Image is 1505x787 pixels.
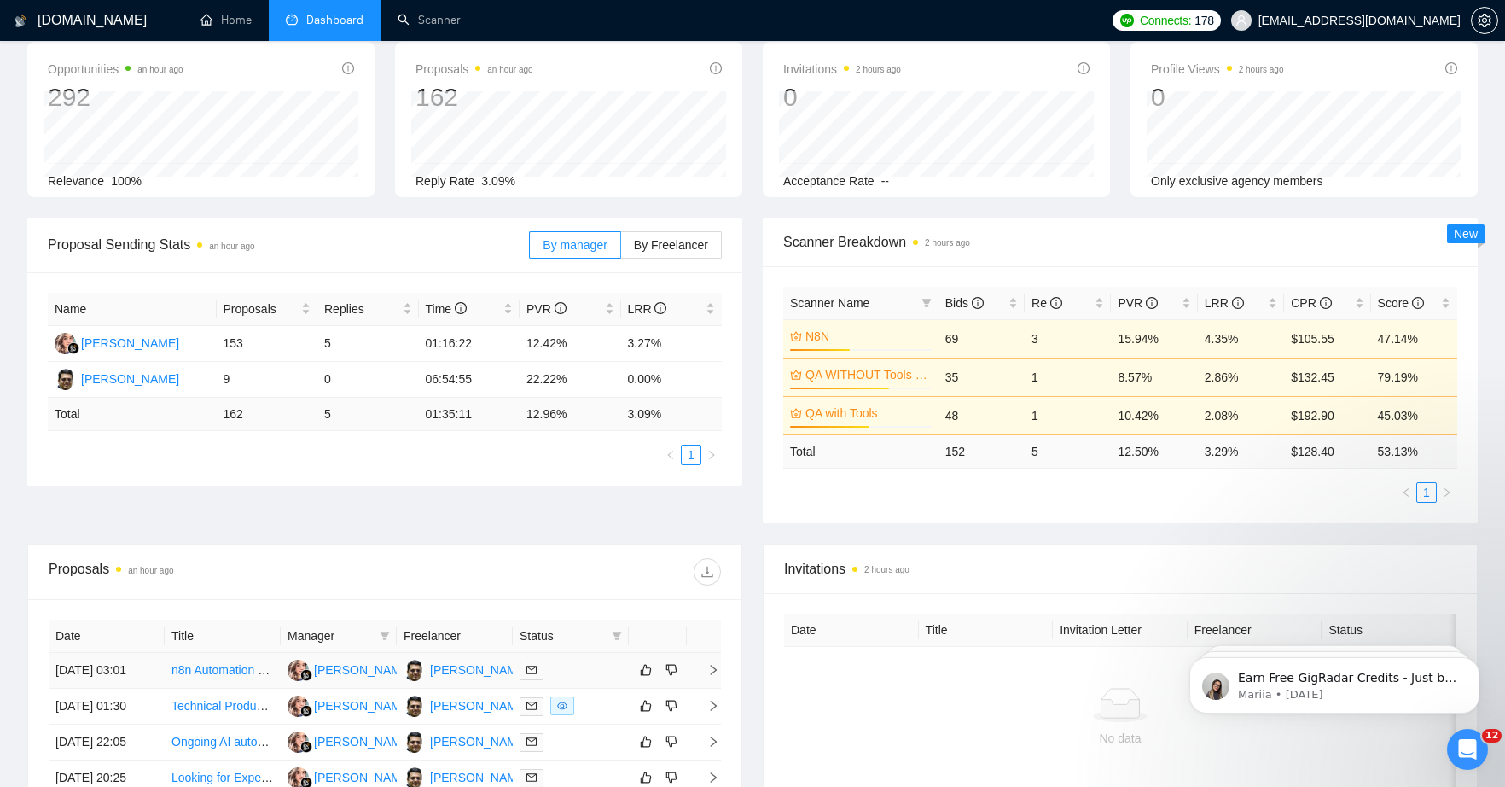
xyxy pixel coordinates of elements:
[520,326,621,362] td: 12.42%
[694,565,720,579] span: download
[48,59,183,79] span: Opportunities
[654,302,666,314] span: info-circle
[404,734,528,748] a: PB[PERSON_NAME]
[640,771,652,784] span: like
[430,661,528,679] div: [PERSON_NAME]
[701,445,722,465] button: right
[1111,319,1197,358] td: 15.94%
[288,734,412,748] a: AS[PERSON_NAME]
[526,665,537,675] span: mail
[111,174,142,188] span: 100%
[481,174,515,188] span: 3.09%
[621,326,723,362] td: 3.27%
[426,302,467,316] span: Time
[694,772,719,784] span: right
[1188,614,1322,647] th: Freelancer
[288,698,412,712] a: AS[PERSON_NAME]
[1146,297,1158,309] span: info-circle
[621,362,723,398] td: 0.00%
[784,614,919,647] th: Date
[430,732,528,751] div: [PERSON_NAME]
[938,358,1025,396] td: 35
[783,59,901,79] span: Invitations
[1437,482,1457,503] li: Next Page
[288,660,309,681] img: AS
[306,13,363,27] span: Dashboard
[171,699,583,713] a: Technical Product Manager & Product Architect (SaaS / Business Automation)
[317,398,419,431] td: 5
[1198,434,1284,468] td: 3.29 %
[419,362,520,398] td: 06:54:55
[404,660,425,681] img: PB
[1111,396,1197,434] td: 10.42%
[314,661,412,679] div: [PERSON_NAME]
[694,664,719,676] span: right
[55,333,76,354] img: AS
[171,771,585,784] a: Looking for Expert Help: n8n MCP Integration with Marketing & Analytics Tools
[1454,227,1478,241] span: New
[660,445,681,465] button: left
[1194,11,1213,30] span: 178
[1239,65,1284,74] time: 2 hours ago
[487,65,532,74] time: an hour ago
[1472,14,1497,27] span: setting
[805,404,928,423] a: QA with Tools
[1291,296,1331,310] span: CPR
[1320,297,1332,309] span: info-circle
[661,696,682,716] button: dislike
[288,627,373,645] span: Manager
[783,81,901,114] div: 0
[1025,319,1111,358] td: 3
[376,623,393,649] span: filter
[49,689,165,725] td: [DATE] 01:30
[300,705,312,717] img: gigradar-bm.png
[404,662,528,676] a: PB[PERSON_NAME]
[165,725,281,761] td: Ongoing AI automations tasks with N8N and CRM, Meta Channels, Google, External APPs
[634,238,708,252] span: By Freelancer
[636,732,656,752] button: like
[1025,434,1111,468] td: 5
[1284,358,1370,396] td: $132.45
[1471,7,1498,34] button: setting
[1471,14,1498,27] a: setting
[543,238,607,252] span: By manager
[224,300,299,318] span: Proposals
[1284,319,1370,358] td: $105.55
[1396,482,1416,503] button: left
[217,326,318,362] td: 153
[805,365,928,384] a: QA WITHOUT Tools (search in Titles)
[288,696,309,717] img: AS
[640,699,652,713] span: like
[921,298,932,308] span: filter
[67,342,79,354] img: gigradar-bm.png
[317,293,419,326] th: Replies
[300,741,312,753] img: gigradar-bm.png
[1205,296,1244,310] span: LRR
[881,174,889,188] span: --
[404,698,528,712] a: PB[PERSON_NAME]
[1401,487,1411,498] span: left
[49,653,165,689] td: [DATE] 03:01
[665,771,677,784] span: dislike
[790,369,802,381] span: crown
[938,319,1025,358] td: 69
[694,700,719,712] span: right
[706,450,717,460] span: right
[665,663,677,677] span: dislike
[48,81,183,114] div: 292
[1198,396,1284,434] td: 2.08%
[81,370,179,388] div: [PERSON_NAME]
[520,362,621,398] td: 22.22%
[783,434,938,468] td: Total
[317,362,419,398] td: 0
[1437,482,1457,503] button: right
[681,445,701,465] li: 1
[665,450,676,460] span: left
[419,398,520,431] td: 01:35:11
[317,326,419,362] td: 5
[1198,319,1284,358] td: 4.35%
[81,334,179,353] div: [PERSON_NAME]
[288,732,309,753] img: AS
[640,663,652,677] span: like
